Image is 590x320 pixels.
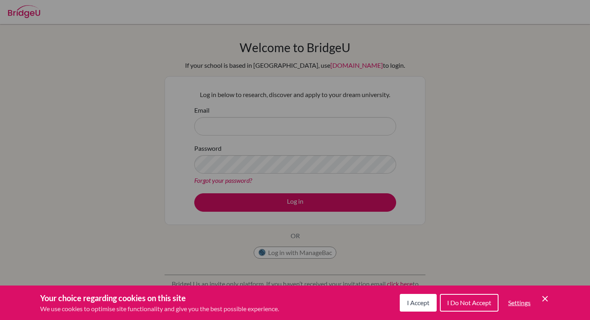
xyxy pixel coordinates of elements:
h3: Your choice regarding cookies on this site [40,292,279,304]
button: I Do Not Accept [440,294,498,312]
button: I Accept [400,294,437,312]
span: I Do Not Accept [447,299,491,306]
span: Settings [508,299,531,306]
span: I Accept [407,299,429,306]
button: Settings [502,295,537,311]
p: We use cookies to optimise site functionality and give you the best possible experience. [40,304,279,314]
button: Save and close [540,294,550,304]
